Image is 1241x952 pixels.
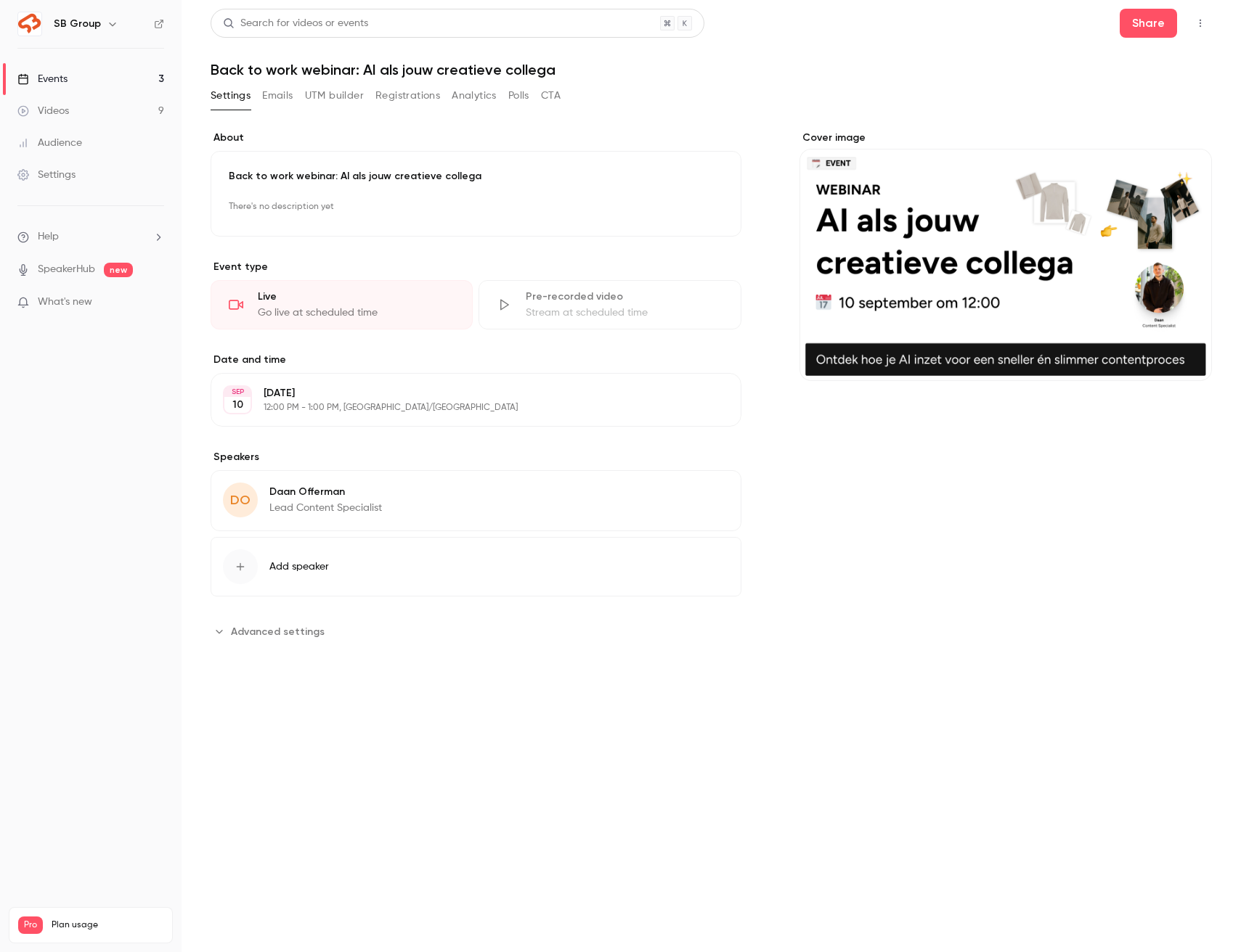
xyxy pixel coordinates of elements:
[52,919,163,931] span: Plan usage
[479,280,741,329] div: Pre-recorded videoStream at scheduled time
[526,290,723,304] div: Pre-recorded video
[799,131,1212,145] label: Cover image
[104,263,133,277] span: new
[541,84,561,107] button: CTA
[17,104,69,118] div: Videos
[264,402,664,414] p: 12:00 PM - 1:00 PM, [GEOGRAPHIC_DATA]/[GEOGRAPHIC_DATA]
[229,169,723,184] p: Back to work webinar: AI als jouw creatieve collega
[258,290,455,304] div: Live
[375,84,440,107] button: Registrations
[147,296,164,309] iframe: Noticeable Trigger
[269,559,329,574] span: Add speaker
[269,501,382,515] p: Lead Content Specialist
[452,84,497,107] button: Analytics
[231,624,325,639] span: Advanced settings
[264,386,664,401] p: [DATE]
[211,280,473,329] div: LiveGo live at scheduled time
[526,305,723,320] div: Stream at scheduled time
[18,916,43,934] span: Pro
[38,295,92,310] span: What's new
[262,84,293,107] button: Emails
[211,260,741,274] p: Event type
[38,262,95,277] a: SpeakerHub
[211,620,333,643] button: Advanced settings
[232,398,243,412] p: 10
[269,485,382,499] p: Daan Offerman
[18,934,46,947] p: Videos
[211,450,741,464] label: Speakers
[211,61,1212,78] h1: Back to work webinar: AI als jouw creatieve collega
[223,16,368,31] div: Search for videos or events
[211,620,741,643] section: Advanced settings
[38,229,59,245] span: Help
[17,168,76,182] div: Settings
[211,353,741,367] label: Date and time
[305,84,364,107] button: UTM builder
[211,131,741,145] label: About
[139,934,163,947] p: / 150
[1171,340,1200,369] button: cover-image
[1120,9,1177,38] button: Share
[17,72,68,86] div: Events
[139,936,143,945] span: 9
[17,136,82,150] div: Audience
[54,17,101,31] h6: SB Group
[211,84,251,107] button: Settings
[229,195,723,218] p: There's no description yet
[224,387,251,397] div: SEP
[211,537,741,596] button: Add speaker
[508,84,529,107] button: Polls
[676,483,729,506] button: Edit
[799,131,1212,381] section: Cover image
[258,305,455,320] div: Go live at scheduled time
[230,491,251,510] span: DO
[18,12,41,36] img: SB Group
[17,229,164,245] li: help-dropdown-opener
[211,470,741,531] div: DODaan OffermanLead Content Specialist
